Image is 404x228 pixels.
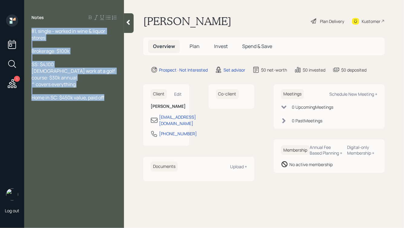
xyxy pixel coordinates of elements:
span: 81, single - worked in wine & liquor stores [31,28,106,41]
div: $0 net-worth [261,67,287,73]
h6: Documents [151,162,178,172]
span: Home in SC: $450k value, paid off [31,94,104,101]
span: ^ covers everything [31,81,76,88]
div: 1 [14,76,20,82]
div: [PHONE_NUMBER] [159,130,197,137]
div: $0 deposited [341,67,367,73]
h6: Membership [281,145,310,155]
div: 0 Upcoming Meeting s [292,104,333,110]
div: Annual Fee Based Planning + [310,144,343,156]
span: Invest [214,43,228,50]
h6: Co-client [216,89,239,99]
h6: Meetings [281,89,304,99]
h1: [PERSON_NAME] [143,14,231,28]
div: Prospect · Not Interested [159,67,208,73]
h6: Client [151,89,167,99]
div: $0 invested [303,67,325,73]
span: Plan [190,43,200,50]
span: SS: $4,100 [31,61,54,68]
div: Schedule New Meeting + [329,91,377,97]
span: Spend & Save [242,43,272,50]
div: Edit [174,91,182,97]
div: No active membership [289,161,333,168]
div: Set advisor [223,67,245,73]
h6: [PERSON_NAME] [151,104,182,109]
div: Digital-only Membership + [347,144,377,156]
div: 0 Past Meeting s [292,117,322,124]
div: Log out [5,208,19,214]
span: Overview [153,43,175,50]
img: hunter_neumayer.jpg [6,188,18,201]
div: Plan Delivery [320,18,344,24]
div: Kustomer [362,18,380,24]
div: [EMAIL_ADDRESS][DOMAIN_NAME] [159,114,196,127]
span: [DEMOGRAPHIC_DATA] work at a golf course: $30k annual [31,68,116,81]
label: Notes [31,14,44,21]
span: Brokerage: $100k [31,48,70,54]
div: Upload + [230,164,247,169]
